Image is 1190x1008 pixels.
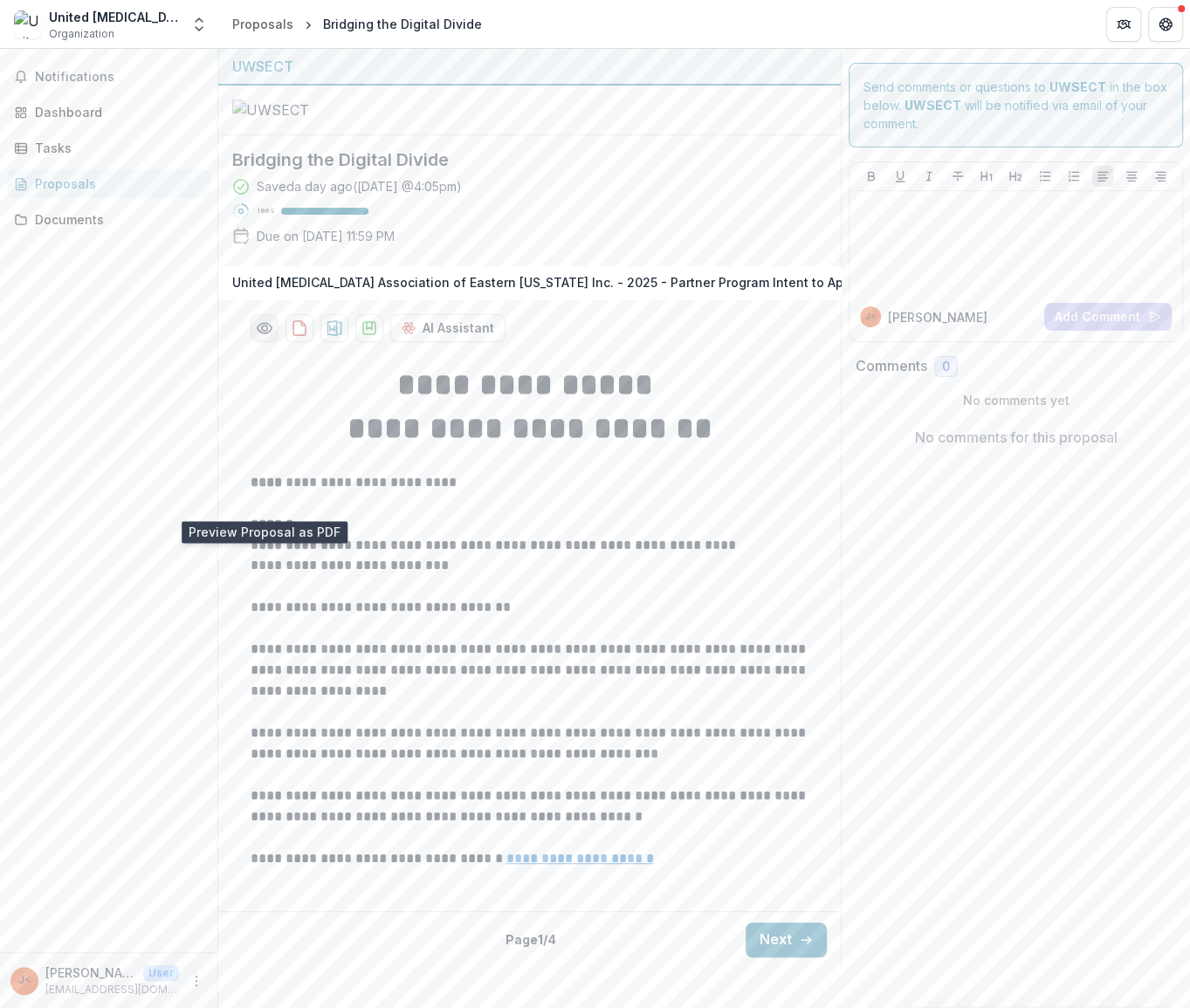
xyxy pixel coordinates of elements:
p: Due on [DATE] 11:59 PM [257,227,395,245]
p: [EMAIL_ADDRESS][DOMAIN_NAME] [45,982,179,998]
div: Tasks [35,139,196,157]
a: Proposals [225,11,300,37]
p: [PERSON_NAME] [888,308,987,326]
span: 0 [942,360,950,374]
img: UWSECT [232,99,407,120]
div: Send comments or questions to in the box below. will be notified via email of your comment. [849,63,1183,147]
button: Bullet List [1035,166,1056,187]
nav: breadcrumb [225,11,489,37]
p: [PERSON_NAME] <[EMAIL_ADDRESS][DOMAIN_NAME]> <[EMAIL_ADDRESS][DOMAIN_NAME]> [45,963,136,982]
h2: Bridging the Digital Divide [232,149,799,170]
button: Get Help [1148,7,1183,42]
div: Bridging the Digital Divide [323,15,482,33]
span: Notifications [35,70,203,85]
button: Open entity switcher [187,7,211,42]
a: Proposals [7,169,210,198]
p: 100 % [257,205,274,217]
span: Organization [49,26,114,42]
p: User [143,965,179,981]
button: More [186,970,207,991]
button: download-proposal [355,314,383,342]
button: Ordered List [1063,166,1084,187]
p: No comments for this proposal [915,427,1118,448]
button: Align Right [1150,166,1171,187]
div: Joanna Marrero <grants@ucpect.org> <grants@ucpect.org> [18,975,31,986]
a: Dashboard [7,98,210,127]
button: Underline [890,166,911,187]
button: Italicize [918,166,939,187]
div: Proposals [232,15,293,33]
p: No comments yet [856,391,1176,409]
div: United [MEDICAL_DATA] Association of Eastern [US_STATE] Inc. [49,8,180,26]
button: Add Comment [1044,303,1172,331]
div: UWSECT [232,56,827,77]
button: Preview af7e7555-90db-4def-85fe-3000f005f064-1.pdf [251,314,279,342]
button: download-proposal [285,314,313,342]
button: Align Center [1121,166,1142,187]
button: Strike [947,166,968,187]
button: download-proposal [320,314,348,342]
div: Proposals [35,175,196,193]
img: United Cerebral Palsy Association of Eastern Connecticut Inc. [14,10,42,38]
p: United [MEDICAL_DATA] Association of Eastern [US_STATE] Inc. - 2025 - Partner Program Intent to A... [232,273,862,291]
button: Next [746,922,827,957]
div: Saved a day ago ( [DATE] @ 4:05pm ) [257,177,462,195]
div: Documents [35,210,196,229]
button: Notifications [7,63,210,91]
button: Align Left [1092,166,1113,187]
button: AI Assistant [390,314,506,342]
div: Dashboard [35,103,196,121]
button: Bold [861,166,882,187]
button: Heading 2 [1005,166,1026,187]
a: Tasks [7,134,210,162]
h2: Comments [856,358,927,374]
strong: UWSECT [1049,79,1106,94]
button: Partners [1106,7,1141,42]
p: Page 1 / 4 [506,930,556,949]
strong: UWSECT [905,98,961,113]
a: Documents [7,205,210,234]
button: Heading 1 [976,166,997,187]
div: Joanna Marrero <grants@ucpect.org> <grants@ucpect.org> [865,312,877,321]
